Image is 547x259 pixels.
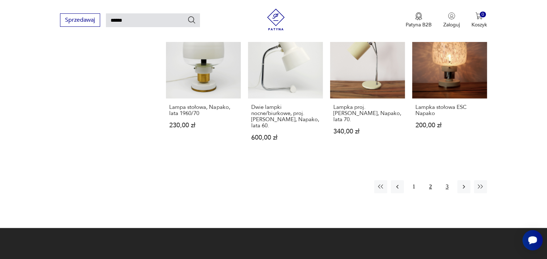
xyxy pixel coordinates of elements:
[406,12,432,28] a: Ikona medaluPatyna B2B
[471,21,487,28] p: Koszyk
[60,13,100,27] button: Sprzedawaj
[169,122,238,128] p: 230,00 zł
[60,18,100,23] a: Sprzedawaj
[187,16,196,24] button: Szukaj
[407,180,420,193] button: 1
[333,128,402,135] p: 340,00 zł
[443,12,460,28] button: Zaloguj
[480,12,486,18] div: 0
[166,24,241,155] a: Produkt wyprzedanyLampa stołowa, Napako, lata 1960/70Lampa stołowa, Napako, lata 1960/70230,00 zł
[406,12,432,28] button: Patyna B2B
[522,230,543,250] iframe: Smartsupp widget button
[406,21,432,28] p: Patyna B2B
[330,24,405,155] a: Produkt wyprzedanyLampka proj. Josef Hůrka, Napako, lata 70.Lampka proj. [PERSON_NAME], Napako, l...
[412,24,487,155] a: Produkt wyprzedanyLampka stołowa ESC NapakoLampka stołowa ESC Napako200,00 zł
[415,122,484,128] p: 200,00 zł
[424,180,437,193] button: 2
[251,104,320,129] h3: Dwie lampki nocne/biurkowe, proj. [PERSON_NAME], Napako, lata 60.
[415,12,422,20] img: Ikona medalu
[471,12,487,28] button: 0Koszyk
[475,12,483,20] img: Ikona koszyka
[415,104,484,116] h3: Lampka stołowa ESC Napako
[441,180,454,193] button: 3
[333,104,402,123] h3: Lampka proj. [PERSON_NAME], Napako, lata 70.
[443,21,460,28] p: Zaloguj
[248,24,323,155] a: Produkt wyprzedanyDwie lampki nocne/biurkowe, proj. Josef Hůrka, Napako, lata 60.Dwie lampki nocn...
[448,12,455,20] img: Ikonka użytkownika
[251,135,320,141] p: 600,00 zł
[265,9,287,30] img: Patyna - sklep z meblami i dekoracjami vintage
[169,104,238,116] h3: Lampa stołowa, Napako, lata 1960/70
